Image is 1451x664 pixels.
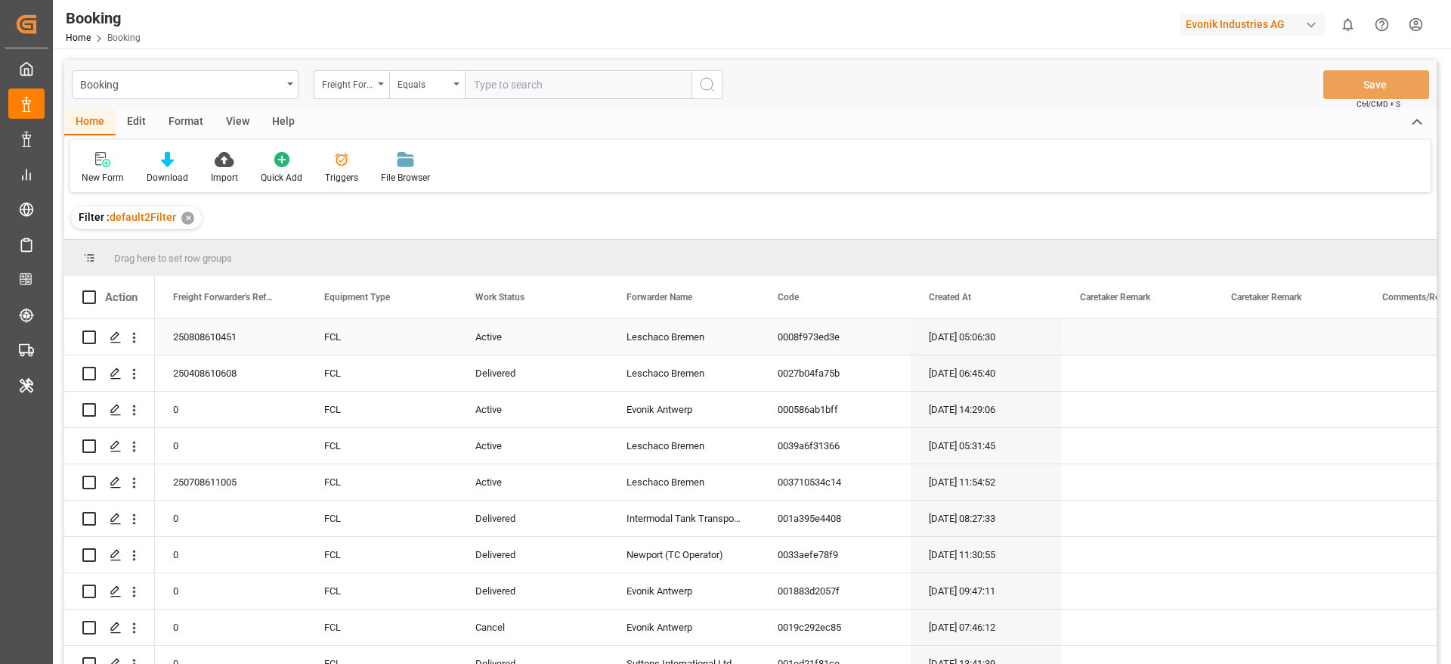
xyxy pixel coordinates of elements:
[778,292,799,303] span: Code
[760,428,911,464] div: 0039a6f31366
[322,74,373,92] div: Freight Forwarder's Reference No.
[155,501,306,536] div: 0
[64,319,155,355] div: Press SPACE to select this row.
[155,573,306,609] div: 0
[760,610,911,645] div: 0019c292ec85
[157,110,215,135] div: Format
[929,292,971,303] span: Created At
[760,573,911,609] div: 001883d2057f
[72,70,299,99] button: open menu
[64,110,116,135] div: Home
[691,70,723,99] button: search button
[457,428,608,464] div: Active
[147,171,188,185] div: Download
[79,211,110,223] span: Filter :
[608,610,760,645] div: Evonik Antwerp
[181,212,194,225] div: ✕
[66,7,141,29] div: Booking
[1231,292,1301,303] span: Caretaker Remark
[173,292,274,303] span: Freight Forwarder's Reference No.
[324,292,390,303] span: Equipment Type
[306,501,457,536] div: FCL
[911,610,1062,645] div: [DATE] 07:46:12
[155,355,306,391] div: 250408610608
[155,610,306,645] div: 0
[155,464,306,500] div: 250708611005
[475,292,524,303] span: Work Status
[608,428,760,464] div: Leschaco Bremen
[261,171,302,185] div: Quick Add
[1365,8,1399,42] button: Help Center
[64,610,155,646] div: Press SPACE to select this row.
[457,319,608,355] div: Active
[64,573,155,610] div: Press SPACE to select this row.
[82,171,124,185] div: New Form
[608,392,760,427] div: Evonik Antwerp
[64,428,155,464] div: Press SPACE to select this row.
[64,355,155,392] div: Press SPACE to select this row.
[211,171,238,185] div: Import
[155,392,306,427] div: 0
[760,355,911,391] div: 0027b04fa75b
[306,392,457,427] div: FCL
[261,110,306,135] div: Help
[457,392,608,427] div: Active
[608,355,760,391] div: Leschaco Bremen
[1080,292,1150,303] span: Caretaker Remark
[64,501,155,537] div: Press SPACE to select this row.
[64,464,155,501] div: Press SPACE to select this row.
[760,392,911,427] div: 000586ab1bff
[457,610,608,645] div: Cancel
[398,74,449,92] div: Equals
[760,464,911,500] div: 003710534c14
[1357,98,1400,110] span: Ctrl/CMD + S
[155,319,306,355] div: 250808610451
[760,537,911,572] div: 0033aefe78f9
[114,253,232,264] span: Drag here to set row groups
[760,319,911,355] div: 0008f973ed3e
[314,70,389,99] button: open menu
[1323,70,1429,99] button: Save
[760,501,911,536] div: 001a395e4408
[306,319,457,355] div: FCL
[306,610,457,645] div: FCL
[608,501,760,536] div: Intermodal Tank TransportEurope N.V.
[80,74,282,93] div: Booking
[64,537,155,573] div: Press SPACE to select this row.
[911,392,1062,427] div: [DATE] 14:29:06
[105,290,138,304] div: Action
[608,573,760,609] div: Evonik Antwerp
[457,537,608,572] div: Delivered
[608,319,760,355] div: Leschaco Bremen
[306,573,457,609] div: FCL
[381,171,430,185] div: File Browser
[389,70,465,99] button: open menu
[1331,8,1365,42] button: show 0 new notifications
[608,464,760,500] div: Leschaco Bremen
[306,428,457,464] div: FCL
[306,355,457,391] div: FCL
[116,110,157,135] div: Edit
[155,428,306,464] div: 0
[457,501,608,536] div: Delivered
[155,537,306,572] div: 0
[64,392,155,428] div: Press SPACE to select this row.
[911,428,1062,464] div: [DATE] 05:31:45
[1180,14,1325,36] div: Evonik Industries AG
[911,355,1062,391] div: [DATE] 06:45:40
[911,537,1062,572] div: [DATE] 11:30:55
[325,171,358,185] div: Triggers
[608,537,760,572] div: Newport (TC Operator)
[911,573,1062,609] div: [DATE] 09:47:11
[626,292,692,303] span: Forwarder Name
[66,33,91,43] a: Home
[215,110,261,135] div: View
[306,464,457,500] div: FCL
[306,537,457,572] div: FCL
[457,355,608,391] div: Delivered
[465,70,691,99] input: Type to search
[911,319,1062,355] div: [DATE] 05:06:30
[457,573,608,609] div: Delivered
[1180,10,1331,39] button: Evonik Industries AG
[457,464,608,500] div: Active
